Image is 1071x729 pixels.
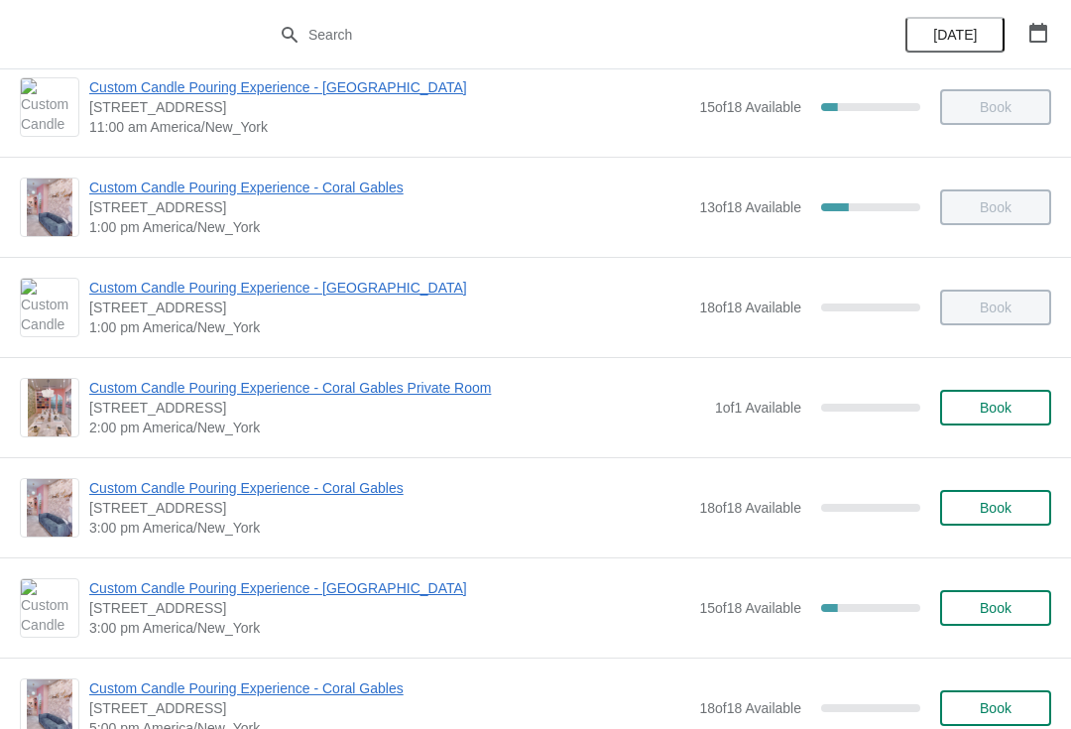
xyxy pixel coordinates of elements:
[21,279,78,336] img: Custom Candle Pouring Experience - Fort Lauderdale | 914 East Las Olas Boulevard, Fort Lauderdale...
[699,500,801,516] span: 18 of 18 Available
[699,700,801,716] span: 18 of 18 Available
[699,199,801,215] span: 13 of 18 Available
[89,217,689,237] span: 1:00 pm America/New_York
[28,379,71,436] img: Custom Candle Pouring Experience - Coral Gables Private Room | 154 Giralda Avenue, Coral Gables, ...
[89,117,689,137] span: 11:00 am America/New_York
[940,390,1051,425] button: Book
[89,598,689,618] span: [STREET_ADDRESS]
[940,490,1051,526] button: Book
[89,298,689,317] span: [STREET_ADDRESS]
[307,17,803,53] input: Search
[89,678,689,698] span: Custom Candle Pouring Experience - Coral Gables
[89,197,689,217] span: [STREET_ADDRESS]
[89,498,689,518] span: [STREET_ADDRESS]
[21,579,78,637] img: Custom Candle Pouring Experience - Fort Lauderdale | 914 East Las Olas Boulevard, Fort Lauderdale...
[699,99,801,115] span: 15 of 18 Available
[89,178,689,197] span: Custom Candle Pouring Experience - Coral Gables
[27,179,73,236] img: Custom Candle Pouring Experience - Coral Gables | 154 Giralda Avenue, Coral Gables, FL, USA | 1:0...
[715,400,801,416] span: 1 of 1 Available
[933,27,977,43] span: [DATE]
[27,479,73,537] img: Custom Candle Pouring Experience - Coral Gables | 154 Giralda Avenue, Coral Gables, FL, USA | 3:0...
[21,78,78,136] img: Custom Candle Pouring Experience - Fort Lauderdale | 914 East Las Olas Boulevard, Fort Lauderdale...
[89,278,689,298] span: Custom Candle Pouring Experience - [GEOGRAPHIC_DATA]
[89,578,689,598] span: Custom Candle Pouring Experience - [GEOGRAPHIC_DATA]
[980,500,1011,516] span: Book
[980,700,1011,716] span: Book
[89,77,689,97] span: Custom Candle Pouring Experience - [GEOGRAPHIC_DATA]
[89,478,689,498] span: Custom Candle Pouring Experience - Coral Gables
[980,400,1011,416] span: Book
[940,690,1051,726] button: Book
[980,600,1011,616] span: Book
[89,698,689,718] span: [STREET_ADDRESS]
[89,398,705,418] span: [STREET_ADDRESS]
[89,378,705,398] span: Custom Candle Pouring Experience - Coral Gables Private Room
[940,590,1051,626] button: Book
[699,600,801,616] span: 15 of 18 Available
[89,518,689,538] span: 3:00 pm America/New_York
[89,618,689,638] span: 3:00 pm America/New_York
[699,300,801,315] span: 18 of 18 Available
[89,97,689,117] span: [STREET_ADDRESS]
[89,418,705,437] span: 2:00 pm America/New_York
[905,17,1005,53] button: [DATE]
[89,317,689,337] span: 1:00 pm America/New_York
